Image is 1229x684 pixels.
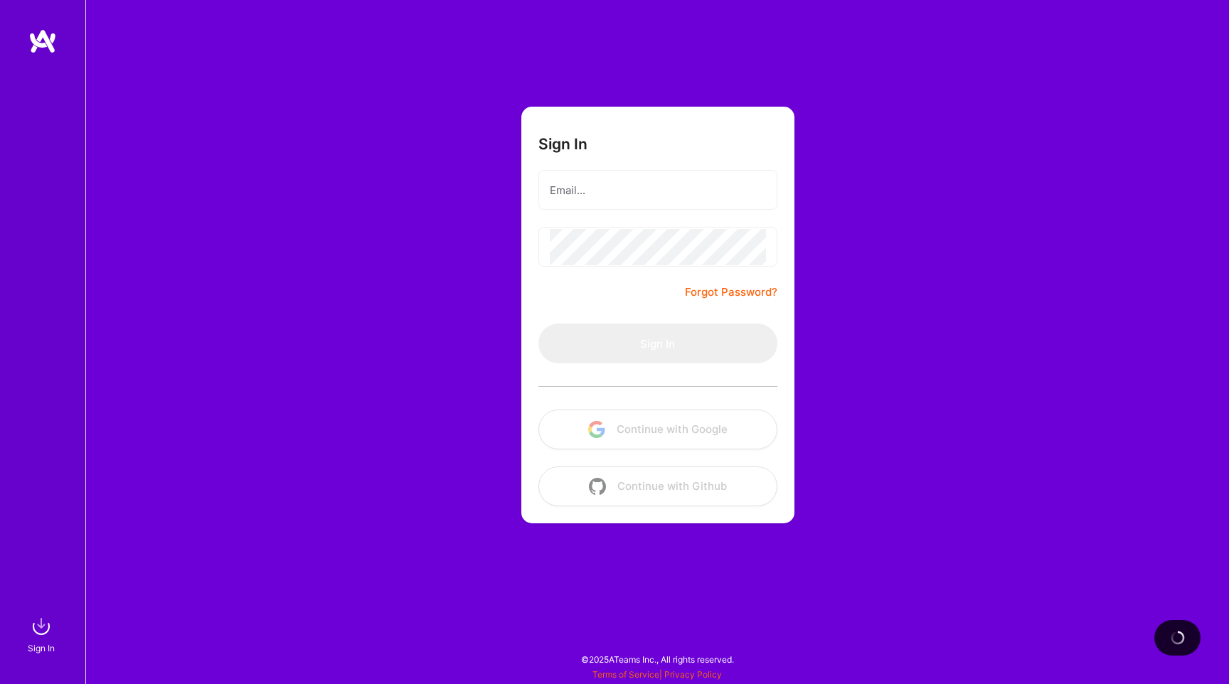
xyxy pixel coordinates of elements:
[685,284,777,301] a: Forgot Password?
[664,669,722,680] a: Privacy Policy
[27,612,55,641] img: sign in
[28,641,55,656] div: Sign In
[538,466,777,506] button: Continue with Github
[538,135,587,153] h3: Sign In
[85,641,1229,677] div: © 2025 ATeams Inc., All rights reserved.
[588,421,605,438] img: icon
[550,172,766,208] input: Email...
[592,669,722,680] span: |
[538,410,777,449] button: Continue with Google
[30,612,55,656] a: sign inSign In
[592,669,659,680] a: Terms of Service
[538,324,777,363] button: Sign In
[28,28,57,54] img: logo
[1169,629,1186,646] img: loading
[589,478,606,495] img: icon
